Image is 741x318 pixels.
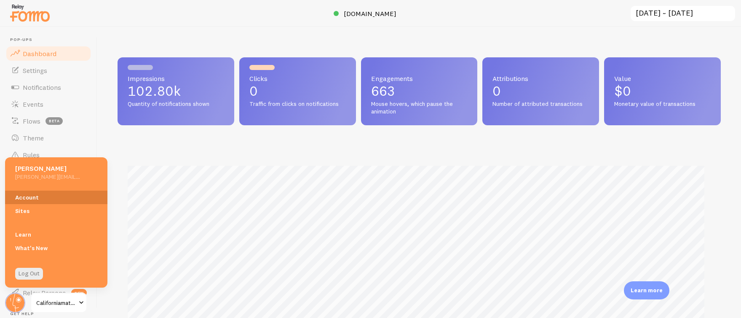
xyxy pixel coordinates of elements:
span: Get Help [10,311,92,317]
img: fomo-relay-logo-orange.svg [9,2,51,24]
p: 102.80k [128,84,224,98]
span: Flows [23,117,40,125]
h5: [PERSON_NAME][EMAIL_ADDRESS][DOMAIN_NAME] [15,173,80,181]
span: Relay Persona [23,288,66,297]
p: Learn more [631,286,663,294]
span: beta [45,117,63,125]
a: What's New [5,241,107,255]
span: new [71,289,87,296]
span: Quantity of notifications shown [128,100,224,108]
span: Pop-ups [10,37,92,43]
a: Log Out [15,268,43,280]
a: Account [5,191,107,204]
span: Dashboard [23,49,56,58]
p: 0 [249,84,346,98]
span: Notifications [23,83,61,92]
a: Dashboard [5,45,92,62]
span: Impressions [128,75,224,82]
h5: [PERSON_NAME] [15,164,80,173]
a: Notifications [5,79,92,96]
span: Theme [23,134,44,142]
a: Sites [5,204,107,218]
span: $0 [614,83,631,99]
span: Californiamaternityleave [36,298,76,308]
span: Clicks [249,75,346,82]
span: Attributions [492,75,589,82]
span: Engagements [371,75,468,82]
span: Value [614,75,711,82]
span: Mouse hovers, which pause the animation [371,100,468,115]
a: Flows beta [5,113,92,129]
a: Settings [5,62,92,79]
span: Monetary value of transactions [614,100,711,108]
a: Theme [5,129,92,146]
span: Events [23,100,43,108]
span: Settings [23,66,47,75]
span: Number of attributed transactions [492,100,589,108]
p: 663 [371,84,468,98]
a: Learn [5,228,107,241]
div: Learn more [624,281,669,299]
a: Rules [5,146,92,163]
span: Rules [23,151,40,159]
a: Events [5,96,92,113]
p: 0 [492,84,589,98]
span: Traffic from clicks on notifications [249,100,346,108]
a: Californiamaternityleave [30,293,87,313]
